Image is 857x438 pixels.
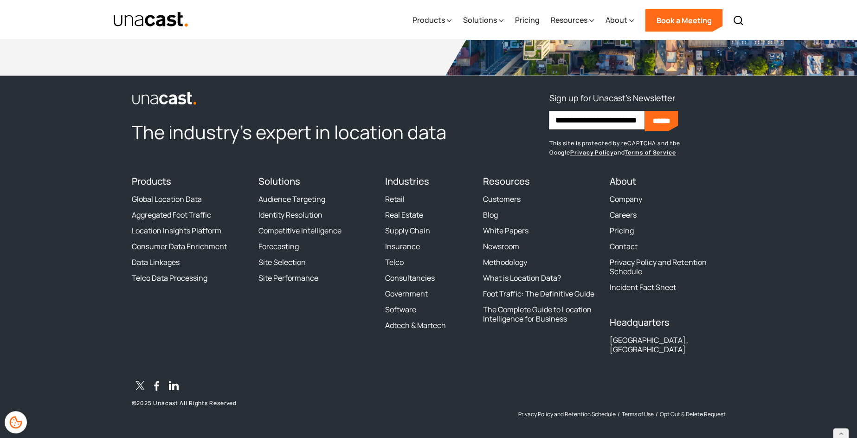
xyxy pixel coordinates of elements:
div: About [605,1,634,39]
h4: Industries [385,176,472,187]
a: The Complete Guide to Location Intelligence for Business [483,305,599,323]
h4: Headquarters [610,317,725,328]
a: Opt Out & Delete Request [659,411,725,418]
img: Unacast logo [132,91,197,105]
a: Pricing [610,226,634,235]
a: home [113,12,189,28]
a: Real Estate [385,210,423,219]
a: Pricing [515,1,539,39]
a: Supply Chain [385,226,430,235]
a: Data Linkages [132,258,180,267]
a: Solutions [258,175,300,187]
div: Solutions [463,14,496,26]
a: Contact [610,242,638,251]
a: Competitive Intelligence [258,226,342,235]
a: Privacy Policy and Retention Schedule [518,411,615,418]
div: / [655,411,657,418]
div: Products [412,14,445,26]
a: Products [132,175,171,187]
a: Twitter / X [132,379,148,396]
p: © 2025 Unacast All Rights Reserved [132,399,374,407]
a: Privacy Policy [570,148,614,156]
a: Blog [483,210,498,219]
a: What is Location Data? [483,273,561,283]
a: Software [385,305,416,314]
a: Facebook [148,379,165,396]
a: Site Performance [258,273,318,283]
a: Consultancies [385,273,435,283]
a: Audience Targeting [258,194,325,204]
a: Consumer Data Enrichment [132,242,227,251]
img: Search icon [733,15,744,26]
div: / [617,411,619,418]
a: Foot Traffic: The Definitive Guide [483,289,594,298]
div: Cookie Preferences [5,411,27,433]
a: Location Insights Platform [132,226,221,235]
a: Global Location Data [132,194,202,204]
a: Terms of Use [621,411,653,418]
a: Methodology [483,258,527,267]
div: About [605,14,627,26]
div: Products [412,1,451,39]
a: Terms of Service [625,148,676,156]
a: Customers [483,194,521,204]
a: link to the homepage [132,90,472,105]
a: Telco Data Processing [132,273,207,283]
a: Insurance [385,242,420,251]
div: Resources [550,1,594,39]
a: Adtech & Martech [385,321,446,330]
a: Site Selection [258,258,306,267]
a: LinkedIn [165,379,182,396]
div: Solutions [463,1,503,39]
a: Book a Meeting [645,9,722,32]
img: Unacast text logo [113,12,189,28]
h3: Sign up for Unacast's Newsletter [549,90,675,105]
a: Careers [610,210,637,219]
a: Aggregated Foot Traffic [132,210,211,219]
a: Privacy Policy and Retention Schedule [610,258,725,276]
a: White Papers [483,226,528,235]
h4: Resources [483,176,599,187]
p: This site is protected by reCAPTCHA and the Google and [549,139,725,157]
h4: About [610,176,725,187]
a: Incident Fact Sheet [610,283,676,292]
div: [GEOGRAPHIC_DATA], [GEOGRAPHIC_DATA] [610,335,725,354]
h2: The industry’s expert in location data [132,120,472,144]
a: Newsroom [483,242,519,251]
a: Government [385,289,428,298]
a: Retail [385,194,405,204]
a: Forecasting [258,242,299,251]
a: Telco [385,258,404,267]
div: Resources [550,14,587,26]
a: Company [610,194,642,204]
a: Identity Resolution [258,210,322,219]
